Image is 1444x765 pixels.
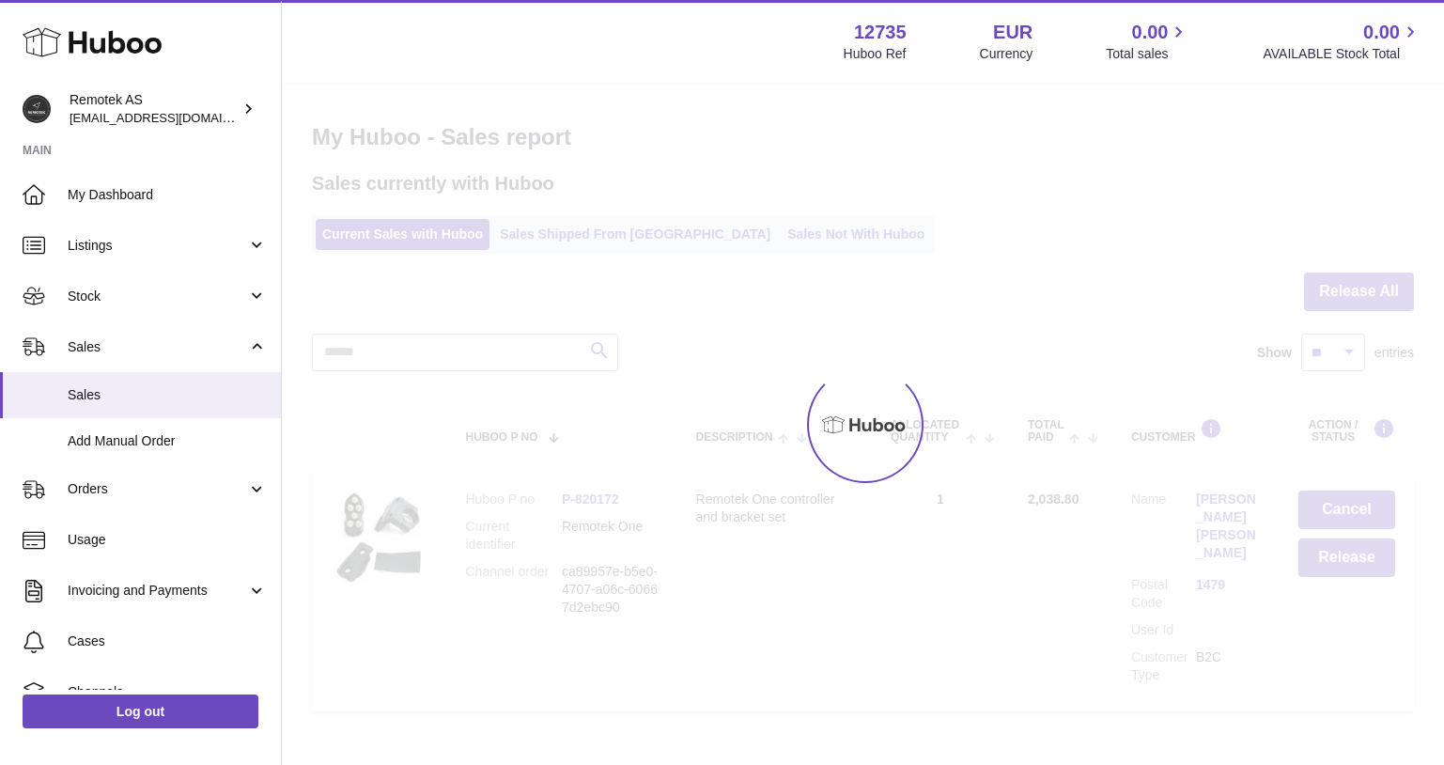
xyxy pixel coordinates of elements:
span: Channels [68,683,267,701]
span: AVAILABLE Stock Total [1263,45,1421,63]
div: Huboo Ref [844,45,907,63]
div: Remotek AS [70,91,239,127]
strong: EUR [993,20,1033,45]
span: Stock [68,288,247,305]
span: [EMAIL_ADDRESS][DOMAIN_NAME] [70,110,276,125]
span: Total sales [1106,45,1189,63]
span: My Dashboard [68,186,267,204]
span: Invoicing and Payments [68,582,247,600]
span: Sales [68,386,267,404]
span: Orders [68,480,247,498]
span: Listings [68,237,247,255]
a: 0.00 AVAILABLE Stock Total [1263,20,1421,63]
a: Log out [23,695,258,728]
a: 0.00 Total sales [1106,20,1189,63]
div: Currency [980,45,1033,63]
img: dag@remotek.no [23,95,51,123]
span: 0.00 [1363,20,1400,45]
span: Add Manual Order [68,432,267,450]
span: 0.00 [1132,20,1169,45]
span: Usage [68,531,267,549]
span: Sales [68,338,247,356]
span: Cases [68,632,267,650]
strong: 12735 [854,20,907,45]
